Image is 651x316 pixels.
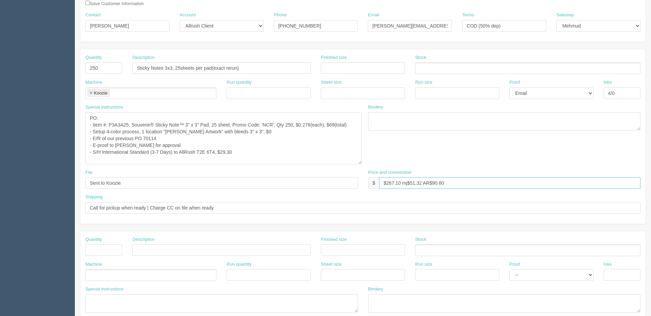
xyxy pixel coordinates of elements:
label: Contact [85,12,101,18]
label: Stock [415,54,426,61]
label: Terms [462,12,474,18]
label: Description [132,54,154,61]
label: Sheet size [321,261,342,268]
label: Finished size [321,54,347,61]
label: Bindery [368,286,383,293]
label: Account [180,12,196,18]
textarea: PO: - Item #: P3A3A25, Souvenir® Sticky Note™ 3" x 3" Pad, 25 sheet, Promo Code: NCR, Qty 250, $0... [85,112,362,164]
label: Email [368,12,379,18]
label: Price and commission [368,169,411,176]
label: Quantity [85,54,102,61]
label: Quantity [85,236,102,243]
label: Machine [85,261,102,268]
label: Inks [604,261,612,268]
label: Salesrep [556,12,574,18]
label: Run quantity [227,79,251,86]
label: Run quantity [227,261,251,268]
label: Finished size [321,236,347,243]
label: File [85,169,93,176]
label: Shipping [85,194,103,200]
label: Phone [274,12,287,18]
label: Description [132,236,154,243]
label: Special instructions [85,104,124,111]
label: Run size [415,79,433,86]
label: Sheet size [321,79,342,86]
label: Inks [604,79,612,86]
div: $ [368,177,379,189]
div: Koozie [94,91,108,95]
label: Machine [85,79,102,86]
label: Proof [509,261,520,268]
label: Stock [415,236,426,243]
label: Bindery [368,104,383,111]
label: Run size [415,261,433,268]
label: Special instructions [85,286,124,293]
label: Proof [509,79,520,86]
